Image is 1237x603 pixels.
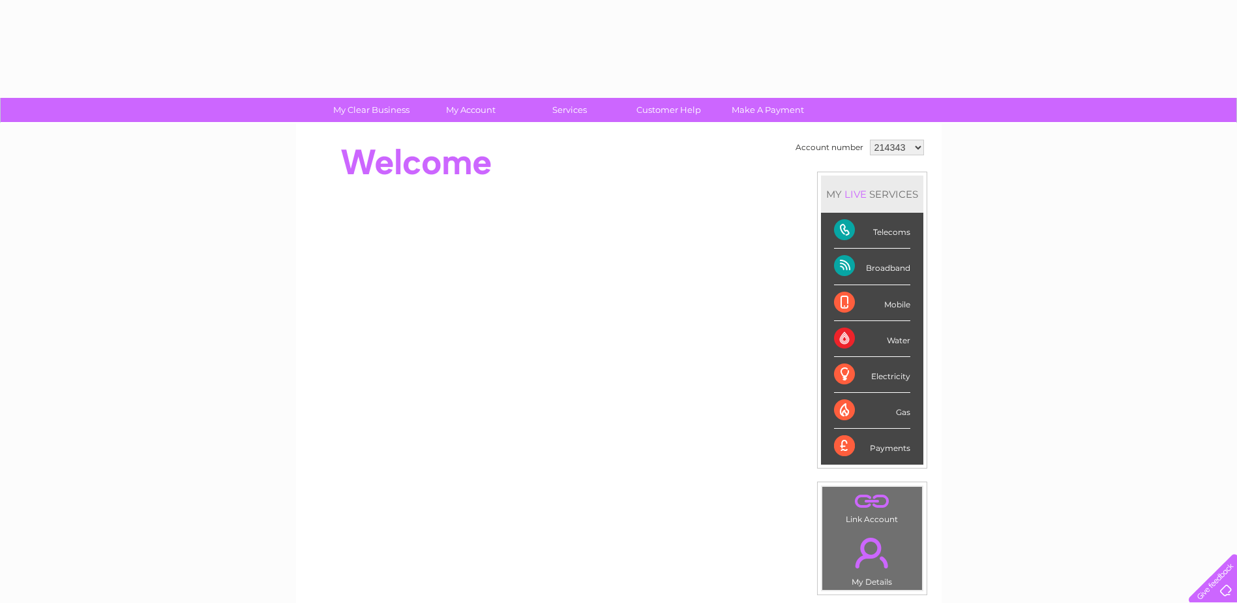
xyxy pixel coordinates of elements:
[822,486,923,527] td: Link Account
[516,98,623,122] a: Services
[792,136,867,159] td: Account number
[318,98,425,122] a: My Clear Business
[834,249,910,285] div: Broadband
[615,98,723,122] a: Customer Help
[834,429,910,464] div: Payments
[842,188,869,200] div: LIVE
[714,98,822,122] a: Make A Payment
[826,530,919,576] a: .
[822,527,923,591] td: My Details
[417,98,524,122] a: My Account
[834,285,910,321] div: Mobile
[834,213,910,249] div: Telecoms
[834,393,910,429] div: Gas
[834,357,910,393] div: Electricity
[826,490,919,513] a: .
[834,321,910,357] div: Water
[821,176,923,213] div: MY SERVICES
